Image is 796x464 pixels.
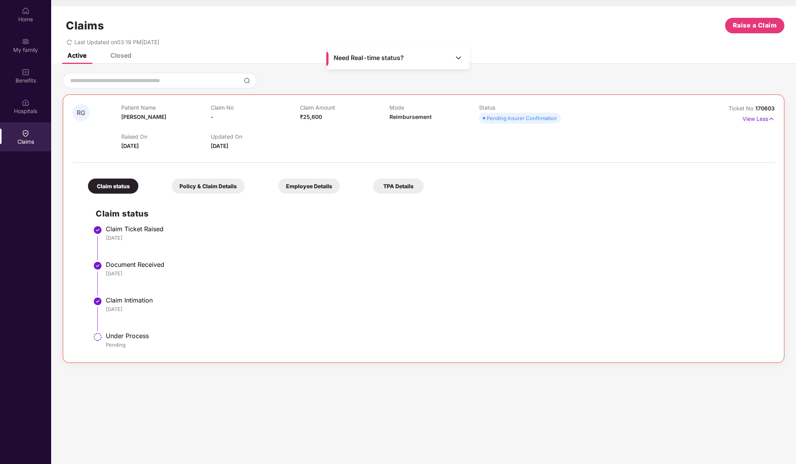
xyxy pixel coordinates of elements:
[487,114,557,122] div: Pending Insurer Confirmation
[211,133,300,140] p: Updated On
[106,225,767,233] div: Claim Ticket Raised
[211,113,214,120] span: -
[373,179,424,194] div: TPA Details
[93,297,102,306] img: svg+xml;base64,PHN2ZyBpZD0iU3RlcC1Eb25lLTMyeDMyIiB4bWxucz0iaHR0cDovL3d3dy53My5vcmcvMjAwMC9zdmciIH...
[106,306,767,313] div: [DATE]
[67,39,72,45] span: redo
[22,68,29,76] img: svg+xml;base64,PHN2ZyBpZD0iQmVuZWZpdHMiIHhtbG5zPSJodHRwOi8vd3d3LnczLm9yZy8yMDAwL3N2ZyIgd2lkdGg9Ij...
[300,113,322,120] span: ₹25,600
[211,104,300,111] p: Claim No
[88,179,138,194] div: Claim status
[22,7,29,15] img: svg+xml;base64,PHN2ZyBpZD0iSG9tZSIgeG1sbnM9Imh0dHA6Ly93d3cudzMub3JnLzIwMDAvc3ZnIiB3aWR0aD0iMjAiIG...
[121,113,166,120] span: [PERSON_NAME]
[106,261,767,268] div: Document Received
[172,179,245,194] div: Policy & Claim Details
[733,21,777,30] span: Raise a Claim
[93,332,102,342] img: svg+xml;base64,PHN2ZyBpZD0iU3RlcC1QZW5kaW5nLTMyeDMyIiB4bWxucz0iaHR0cDovL3d3dy53My5vcmcvMjAwMC9zdm...
[74,39,159,45] span: Last Updated on 03:19 PM[DATE]
[93,261,102,270] img: svg+xml;base64,PHN2ZyBpZD0iU3RlcC1Eb25lLTMyeDMyIiB4bWxucz0iaHR0cDovL3d3dy53My5vcmcvMjAwMC9zdmciIH...
[121,133,211,140] p: Raised On
[93,225,102,235] img: svg+xml;base64,PHN2ZyBpZD0iU3RlcC1Eb25lLTMyeDMyIiB4bWxucz0iaHR0cDovL3d3dy53My5vcmcvMjAwMC9zdmciIH...
[244,77,250,84] img: svg+xml;base64,PHN2ZyBpZD0iU2VhcmNoLTMyeDMyIiB4bWxucz0iaHR0cDovL3d3dy53My5vcmcvMjAwMC9zdmciIHdpZH...
[22,38,29,45] img: svg+xml;base64,PHN2ZyB3aWR0aD0iMjAiIGhlaWdodD0iMjAiIHZpZXdCb3g9IjAgMCAyMCAyMCIgZmlsbD0ibm9uZSIgeG...
[389,104,479,111] p: Mode
[106,270,767,277] div: [DATE]
[278,179,340,194] div: Employee Details
[725,18,784,33] button: Raise a Claim
[768,115,775,123] img: svg+xml;base64,PHN2ZyB4bWxucz0iaHR0cDovL3d3dy53My5vcmcvMjAwMC9zdmciIHdpZHRoPSIxNyIgaGVpZ2h0PSIxNy...
[106,332,767,340] div: Under Process
[389,113,432,120] span: Reimbursement
[729,105,755,112] span: Ticket No
[96,207,767,220] h2: Claim status
[479,104,569,111] p: Status
[300,104,389,111] p: Claim Amount
[66,19,104,32] h1: Claims
[121,104,211,111] p: Patient Name
[22,99,29,107] img: svg+xml;base64,PHN2ZyBpZD0iSG9zcGl0YWxzIiB4bWxucz0iaHR0cDovL3d3dy53My5vcmcvMjAwMC9zdmciIHdpZHRoPS...
[211,143,228,149] span: [DATE]
[121,143,139,149] span: [DATE]
[334,54,404,62] span: Need Real-time status?
[67,52,86,59] div: Active
[110,52,131,59] div: Closed
[22,129,29,137] img: svg+xml;base64,PHN2ZyBpZD0iQ2xhaW0iIHhtbG5zPSJodHRwOi8vd3d3LnczLm9yZy8yMDAwL3N2ZyIgd2lkdGg9IjIwIi...
[106,341,767,348] div: Pending
[77,110,85,116] span: RG
[455,54,462,62] img: Toggle Icon
[106,296,767,304] div: Claim Intimation
[106,234,767,241] div: [DATE]
[743,113,775,123] p: View Less
[755,105,775,112] span: 170603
